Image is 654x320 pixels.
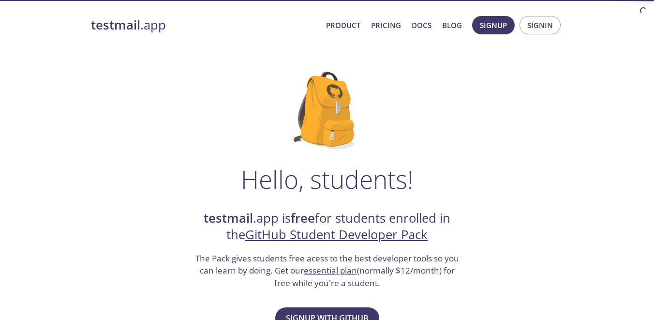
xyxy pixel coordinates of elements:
h1: Hello, students! [241,165,413,194]
span: Signup [480,19,507,31]
h3: The Pack gives students free acess to the best developer tools so you can learn by doing. Get our... [194,252,460,290]
a: Product [326,19,360,31]
a: GitHub Student Developer Pack [245,226,428,243]
strong: testmail [204,210,253,227]
button: Signup [472,16,515,34]
button: Signin [520,16,561,34]
a: Docs [412,19,431,31]
strong: free [291,210,315,227]
a: Pricing [371,19,401,31]
span: Signin [527,19,553,31]
img: github-student-backpack.png [294,72,361,149]
a: essential plan [304,265,357,276]
a: Blog [442,19,462,31]
a: testmail.app [91,17,318,33]
h2: .app is for students enrolled in the [194,210,460,244]
strong: testmail [91,16,140,33]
